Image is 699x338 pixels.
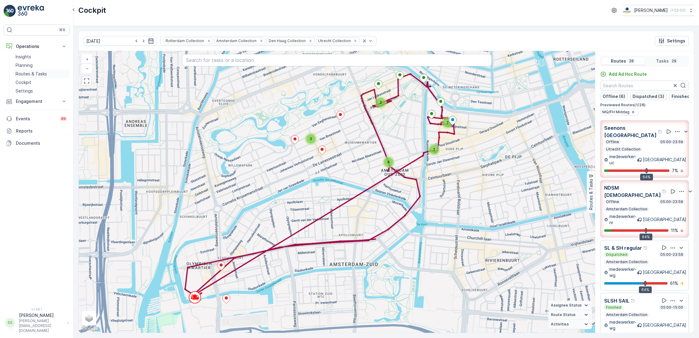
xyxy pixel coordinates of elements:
[600,103,689,107] p: Previewed Routes ( 1 / 28 )
[655,36,689,46] button: Settings
[16,140,67,146] p: Documents
[609,71,647,77] p: Add Ad Hoc Route
[16,88,33,94] p: Settings
[5,318,15,328] div: SS
[671,227,678,234] p: 11 %
[605,147,641,152] p: Utrecht Collection
[80,325,100,333] a: Open this area in Google Maps (opens a new window)
[643,269,686,275] p: [GEOGRAPHIC_DATA]
[164,38,205,44] div: Rotterdam Collection
[672,93,699,100] p: Finished (14)
[16,98,57,104] p: Engagement
[310,136,312,141] span: 3
[258,38,265,43] div: Remove Amsterdam Collection
[433,147,435,152] span: 2
[380,100,382,105] span: 2
[86,66,89,71] span: −
[82,64,91,73] a: Zoom Out
[82,55,91,64] a: Zoom In
[600,93,628,100] button: Offline (6)
[548,310,592,320] summary: Route Status
[428,144,440,156] div: 2
[603,93,625,100] p: Offline (6)
[671,59,677,64] p: 29
[446,120,449,125] span: 7
[18,5,44,17] img: logo_light-DOdMpM7g.png
[84,36,156,46] input: dd/mm/yyyy
[670,8,686,13] p: ( +02:00 )
[387,160,390,164] span: 4
[604,184,661,199] p: NDSM [DEMOGRAPHIC_DATA]
[4,307,70,311] span: v 1.48.1
[13,70,70,78] a: Routes & Tasks
[82,311,96,325] a: Layers
[316,38,352,44] div: Utrecht Collection
[305,133,317,145] div: 3
[602,110,629,114] span: MQ/FH Middag
[662,189,667,194] div: Help Tooltip Icon
[609,266,637,278] p: medewerker-wg
[600,81,689,90] input: Search Routes
[656,58,669,64] p: Tasks
[551,312,575,317] span: Route Status
[640,234,652,240] div: 64%
[609,213,637,226] p: medewerker-nr
[667,38,685,44] p: Settings
[4,113,70,125] a: Events99
[639,286,652,293] div: 64%
[19,312,64,318] p: [PERSON_NAME]
[16,43,57,49] p: Operations
[206,38,212,43] div: Remove Rotterdam Collection
[630,93,667,100] button: Dispatched (3)
[605,140,620,144] p: Offline
[307,38,314,43] div: Remove Den Haag Collection
[13,87,70,95] a: Settings
[551,322,569,327] span: Activities
[643,245,648,250] div: Help Tooltip Icon
[670,280,678,286] p: 61 %
[672,168,678,174] p: 7 %
[660,199,684,204] p: 05:00-23:59
[441,117,453,129] div: 7
[609,319,637,331] p: medewerker-wg
[352,38,359,43] div: Remove Utrecht Collection
[4,137,70,149] a: Documents
[267,38,306,44] div: Den Haag Collection
[605,312,648,317] p: Amsterdam Collection
[605,207,648,212] p: Amsterdam Collection
[634,7,668,13] p: [PERSON_NAME]
[16,54,31,60] p: Insights
[80,325,100,333] img: Google
[59,27,65,32] p: ⌘B
[4,5,16,17] img: logo
[4,40,70,53] button: Operations
[605,199,620,204] p: Offline
[548,301,592,310] summary: Assignee Status
[660,252,684,257] p: 05:00-23:59
[588,179,594,210] p: Routes & Tasks
[86,56,88,62] span: +
[643,157,686,163] p: [GEOGRAPHIC_DATA]
[658,129,663,134] div: Help Tooltip Icon
[660,140,684,144] p: 05:00-23:59
[61,116,66,121] p: 99
[16,62,33,68] p: Planning
[640,174,653,180] div: 64%
[611,58,626,64] p: Routes
[643,322,686,328] p: [GEOGRAPHIC_DATA]
[629,59,634,64] p: 28
[548,320,592,329] summary: Activities
[551,303,582,308] span: Assignee Status
[78,5,106,15] p: Cockpit
[604,297,629,304] p: SLSH SAIL
[19,318,64,333] p: [PERSON_NAME][EMAIL_ADDRESS][DOMAIN_NAME]
[375,96,387,109] div: 2
[605,260,648,264] p: Amsterdam Collection
[623,5,694,16] button: [PERSON_NAME](+02:00)
[609,154,637,166] p: medewerker-uc
[605,252,628,257] p: Dispatched
[382,156,395,168] div: 4
[4,312,70,333] button: SS[PERSON_NAME][PERSON_NAME][EMAIL_ADDRESS][DOMAIN_NAME]
[16,128,67,134] p: Reports
[13,61,70,70] a: Planning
